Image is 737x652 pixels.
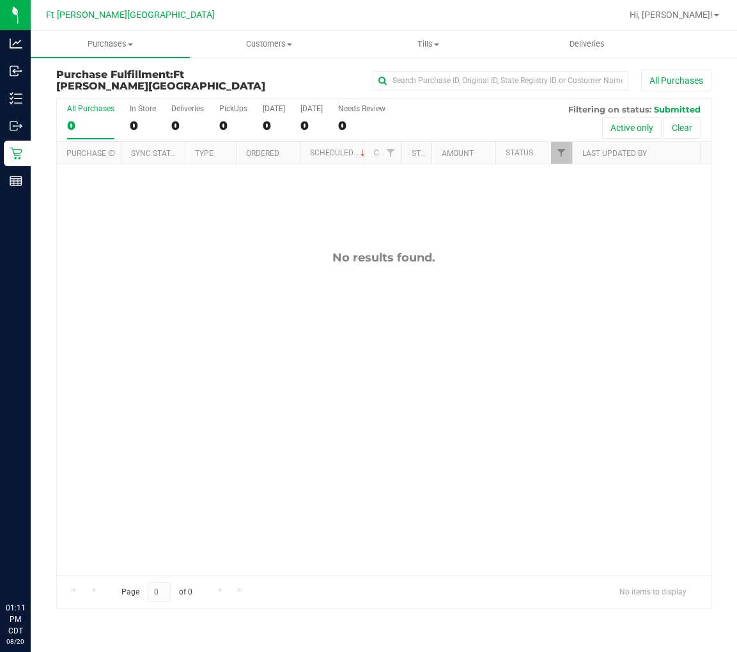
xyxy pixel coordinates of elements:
span: Filtering on status: [568,104,651,114]
a: Purchases [31,31,190,58]
button: All Purchases [641,70,711,91]
iframe: Resource center [13,550,51,588]
span: Purchases [31,38,190,50]
a: Filter [380,142,401,164]
span: Tills [349,38,507,50]
div: PickUps [219,104,247,113]
div: [DATE] [300,104,323,113]
p: 01:11 PM CDT [6,602,25,637]
p: 08/20 [6,637,25,646]
span: Customers [190,38,348,50]
inline-svg: Analytics [10,37,22,50]
inline-svg: Inventory [10,92,22,105]
div: 0 [338,118,385,133]
span: Submitted [654,104,701,114]
a: Customers [190,31,349,58]
a: Ordered [246,149,279,158]
input: Search Purchase ID, Original ID, State Registry ID or Customer Name... [373,71,628,90]
span: Ft [PERSON_NAME][GEOGRAPHIC_DATA] [46,10,215,20]
h3: Purchase Fulfillment: [56,69,275,91]
button: Active only [602,117,662,139]
a: Deliveries [508,31,667,58]
a: Status [506,148,533,157]
div: 0 [130,118,156,133]
div: [DATE] [263,104,285,113]
inline-svg: Reports [10,175,22,187]
a: Type [195,149,213,158]
div: In Store [130,104,156,113]
inline-svg: Retail [10,147,22,160]
a: Scheduled [310,148,368,157]
span: Hi, [PERSON_NAME]! [630,10,713,20]
div: 0 [67,118,114,133]
div: All Purchases [67,104,114,113]
inline-svg: Inbound [10,65,22,77]
a: Purchase ID [66,149,115,158]
a: Customer [374,148,414,157]
span: Page of 0 [111,582,203,602]
inline-svg: Outbound [10,120,22,132]
div: No results found. [57,251,711,265]
a: Sync Status [131,149,180,158]
a: State Registry ID [412,149,479,158]
div: 0 [263,118,285,133]
span: Ft [PERSON_NAME][GEOGRAPHIC_DATA] [56,68,265,92]
a: Amount [442,149,474,158]
a: Last Updated By [582,149,647,158]
div: 0 [219,118,247,133]
div: Deliveries [171,104,204,113]
a: Filter [551,142,572,164]
span: No items to display [609,582,697,602]
button: Clear [663,117,701,139]
div: 0 [171,118,204,133]
span: Deliveries [552,38,622,50]
a: Tills [348,31,508,58]
div: Needs Review [338,104,385,113]
div: 0 [300,118,323,133]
